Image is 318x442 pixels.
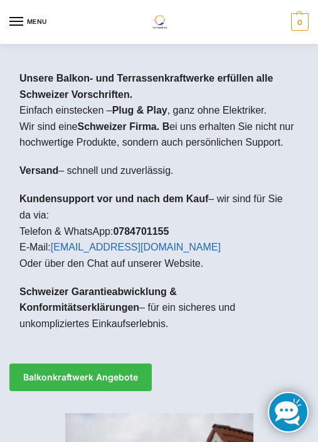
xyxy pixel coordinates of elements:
p: Wir sind eine ei uns erhalten Sie nicht nur hochwertige Produkte, sondern auch persönlichen Support. [19,119,299,151]
strong: Schweizer Firma. B [77,121,169,132]
div: Einfach einstecken – , ganz ohne Elektriker. [9,60,309,354]
a: Balkonkraftwerk Angebote [9,364,152,391]
p: – wir sind für Sie da via: Telefon & WhatsApp: E-Mail: Oder über den Chat auf unserer Website. [19,191,299,271]
strong: Plug & Play [112,105,167,116]
a: [EMAIL_ADDRESS][DOMAIN_NAME] [51,242,221,252]
nav: Cart contents [288,13,309,31]
strong: Schweizer Garantieabwicklung & Konformitätserklärungen [19,286,177,313]
p: – für ein sicheres und unkompliziertes Einkaufserlebnis. [19,284,299,332]
span: 0 [291,13,309,31]
strong: Versand [19,165,58,176]
a: 0 [288,13,309,31]
strong: Kundensupport vor und nach dem Kauf [19,193,208,204]
span: Balkonkraftwerk Angebote [23,373,138,382]
strong: 0784701155 [113,226,169,237]
button: Menu [9,13,47,31]
strong: Unsere Balkon- und Terrassenkraftwerke erfüllen alle Schweizer Vorschriften. [19,73,273,100]
img: Solaranlagen, Speicheranlagen und Energiesparprodukte [144,15,174,29]
p: – schnell und zuverlässig. [19,163,299,179]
